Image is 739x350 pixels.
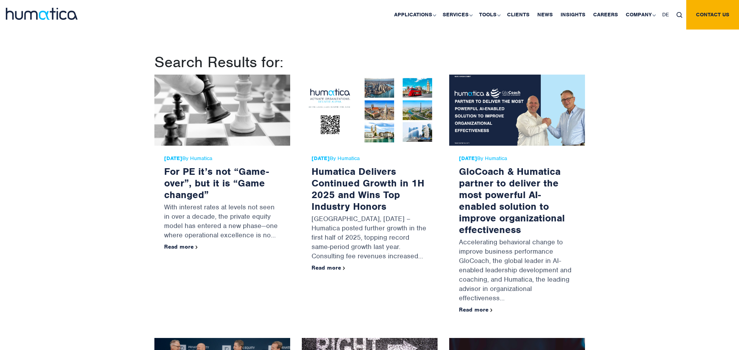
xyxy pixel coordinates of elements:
[662,11,669,18] span: DE
[459,155,477,162] strong: [DATE]
[164,200,280,244] p: With interest rates at levels not seen in over a decade, the private equity model has entered a n...
[312,155,330,162] strong: [DATE]
[196,246,198,249] img: arrowicon
[312,212,428,265] p: [GEOGRAPHIC_DATA], [DATE] – Humatica posted further growth in the first half of 2025, topping rec...
[312,264,345,271] a: Read more
[302,75,438,146] img: Humatica Delivers Continued Growth in 1H 2025 and Wins Top Industry Honors
[164,165,269,201] a: For PE it’s not “Game-over”, but it is “Game changed”
[164,243,198,250] a: Read more
[312,165,424,212] a: Humatica Delivers Continued Growth in 1H 2025 and Wins Top Industry Honors
[164,155,182,162] strong: [DATE]
[164,155,280,162] span: By Humatica
[343,266,345,270] img: arrowicon
[154,53,585,71] h1: Search Results for:
[449,75,585,146] img: GloCoach & Humatica partner to deliver the most powerful AI-enabled solution to improve organizat...
[154,75,290,146] img: For PE it’s not “Game-over”, but it is “Game changed”
[312,155,428,162] span: By Humatica
[459,306,493,313] a: Read more
[6,8,78,20] img: logo
[459,155,575,162] span: By Humatica
[459,235,575,306] p: Accelerating behavioral change to improve business performance GloCoach, the global leader in AI-...
[490,308,493,312] img: arrowicon
[677,12,682,18] img: search_icon
[459,165,565,236] a: GloCoach & Humatica partner to deliver the most powerful AI-enabled solution to improve organizat...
